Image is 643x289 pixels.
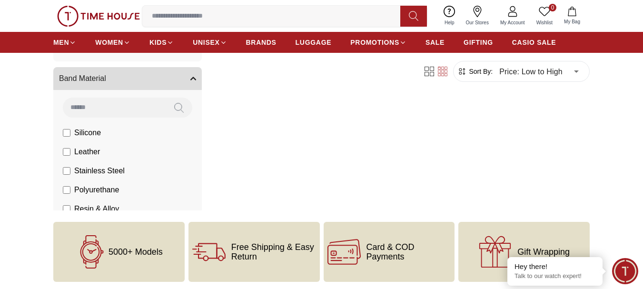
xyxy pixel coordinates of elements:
span: My Bag [560,18,584,25]
a: Our Stores [460,4,495,28]
button: Band Material [53,67,202,90]
img: ... [57,6,140,27]
input: Silicone [63,129,70,137]
p: Talk to our watch expert! [514,272,595,280]
span: PROMOTIONS [350,38,399,47]
span: CASIO SALE [512,38,556,47]
input: Stainless Steel [63,167,70,175]
span: LUGGAGE [296,38,332,47]
a: GIFTING [464,34,493,51]
div: Chat Widget [612,258,638,284]
div: Hey there! [514,262,595,271]
a: PROMOTIONS [350,34,406,51]
span: Resin & Alloy [74,203,119,215]
input: Resin & Alloy [63,205,70,213]
span: MEN [53,38,69,47]
span: My Account [496,19,529,26]
span: KIDS [149,38,167,47]
a: LUGGAGE [296,34,332,51]
span: Our Stores [462,19,493,26]
span: Band Material [59,73,106,84]
a: Help [439,4,460,28]
span: Stainless Steel [74,165,125,177]
span: SALE [425,38,445,47]
span: 5000+ Models [109,247,163,257]
a: WOMEN [95,34,130,51]
div: Price: Low to High [493,58,585,85]
span: Leather [74,146,100,158]
span: Help [441,19,458,26]
span: Gift Wrapping [517,247,570,257]
span: Card & COD Payments [366,242,451,261]
a: MEN [53,34,76,51]
span: WOMEN [95,38,123,47]
span: GIFTING [464,38,493,47]
span: Polyurethane [74,184,119,196]
span: Free Shipping & Easy Return [231,242,316,261]
input: Polyurethane [63,186,70,194]
a: BRANDS [246,34,277,51]
a: KIDS [149,34,174,51]
span: BRANDS [246,38,277,47]
button: Sort By: [457,67,493,76]
a: CASIO SALE [512,34,556,51]
input: Leather [63,148,70,156]
button: My Bag [558,5,586,27]
a: 0Wishlist [531,4,558,28]
span: UNISEX [193,38,219,47]
a: UNISEX [193,34,227,51]
span: Sort By: [467,67,493,76]
span: Silicone [74,127,101,139]
span: 0 [549,4,556,11]
a: SALE [425,34,445,51]
span: Wishlist [533,19,556,26]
